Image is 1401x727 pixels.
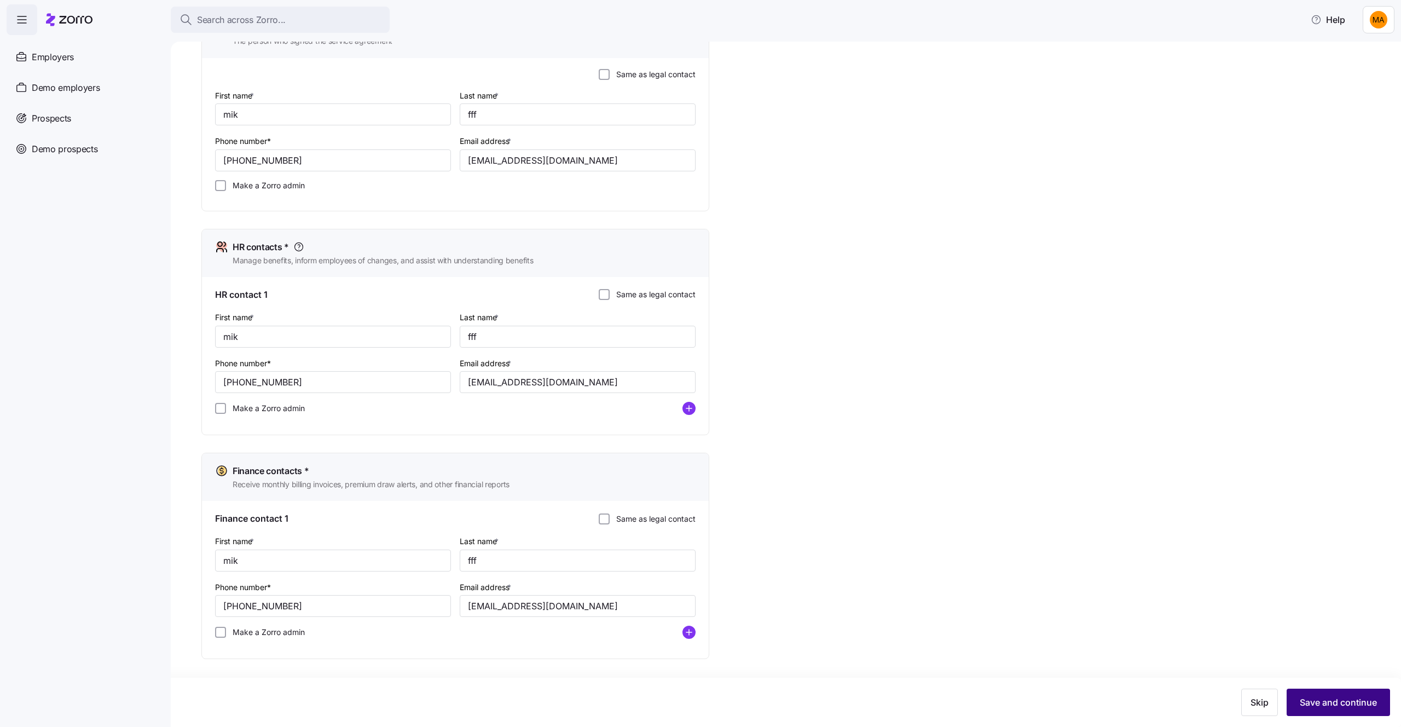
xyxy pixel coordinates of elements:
[233,255,533,266] span: Manage benefits, inform employees of changes, and assist with understanding benefits
[610,69,696,80] label: Same as legal contact
[215,288,268,302] span: HR contact 1
[460,581,513,593] label: Email address
[215,326,451,348] input: Type first name
[460,371,696,393] input: Type email address
[1251,696,1269,709] span: Skip
[32,81,100,95] span: Demo employers
[460,90,501,102] label: Last name
[610,289,696,300] label: Same as legal contact
[682,626,696,639] svg: add icon
[1241,689,1278,716] button: Skip
[460,535,501,547] label: Last name
[32,112,71,125] span: Prospects
[610,513,696,524] label: Same as legal contact
[215,595,451,617] input: (212) 456-7890
[7,103,162,134] a: Prospects
[215,371,451,393] input: (212) 456-7890
[171,7,390,33] button: Search across Zorro...
[1311,13,1345,26] span: Help
[460,149,696,171] input: Type email address
[460,595,696,617] input: Type email address
[1370,11,1387,28] img: 39373de90fc01ce704d534b41c5a5e34
[460,326,696,348] input: Type last name
[7,72,162,103] a: Demo employers
[32,50,74,64] span: Employers
[226,627,305,638] label: Make a Zorro admin
[1300,696,1377,709] span: Save and continue
[32,142,98,156] span: Demo prospects
[1287,689,1390,716] button: Save and continue
[226,403,305,414] label: Make a Zorro admin
[1302,9,1354,31] button: Help
[460,103,696,125] input: Type last name
[233,240,289,254] span: HR contacts *
[682,402,696,415] svg: add icon
[460,550,696,572] input: Type last name
[460,357,513,370] label: Email address
[215,103,451,125] input: Type first name
[233,36,392,47] span: The person who signed the service agreement
[7,134,162,164] a: Demo prospects
[215,535,256,547] label: First name
[460,311,501,324] label: Last name
[7,42,162,72] a: Employers
[215,135,271,147] label: Phone number*
[215,90,256,102] label: First name
[215,311,256,324] label: First name
[215,581,271,593] label: Phone number*
[233,479,510,490] span: Receive monthly billing invoices, premium draw alerts, and other financial reports
[197,13,286,27] span: Search across Zorro...
[215,550,451,572] input: Type first name
[215,149,451,171] input: (212) 456-7890
[233,464,309,478] span: Finance contacts *
[460,135,513,147] label: Email address
[226,180,305,191] label: Make a Zorro admin
[215,357,271,370] label: Phone number*
[215,512,288,526] span: Finance contact 1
